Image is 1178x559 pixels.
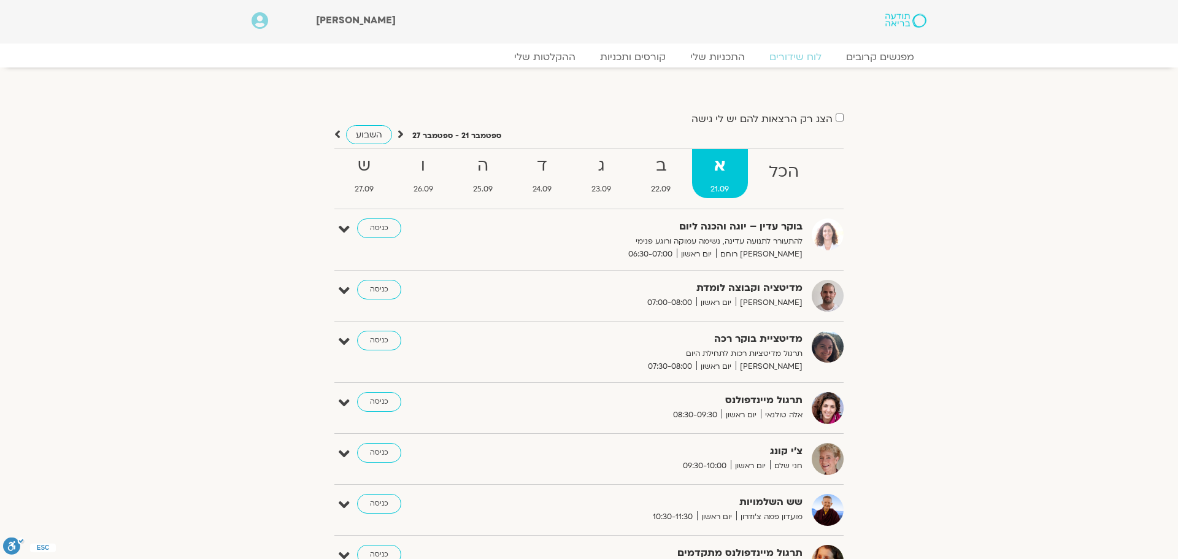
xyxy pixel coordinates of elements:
strong: בוקר עדין – יוגה והכנה ליום [502,218,803,235]
span: 10:30-11:30 [649,511,697,523]
span: 24.09 [514,183,570,196]
span: יום ראשון [677,248,716,261]
a: כניסה [357,443,401,463]
strong: צ'י קונג [502,443,803,460]
span: 07:30-08:00 [644,360,696,373]
span: 27.09 [336,183,392,196]
strong: ד [514,152,570,180]
strong: מדיטציית בוקר רכה [502,331,803,347]
span: 25.09 [454,183,511,196]
a: כניסה [357,331,401,350]
strong: ש [336,152,392,180]
span: 06:30-07:00 [624,248,677,261]
a: א21.09 [692,149,748,198]
strong: א [692,152,748,180]
span: [PERSON_NAME] [316,13,396,27]
strong: ה [454,152,511,180]
strong: מדיטציה וקבוצה לומדת [502,280,803,296]
a: כניסה [357,218,401,238]
a: התכניות שלי [678,51,757,63]
span: יום ראשון [696,296,736,309]
span: חני שלם [770,460,803,472]
span: 22.09 [633,183,690,196]
p: תרגול מדיטציות רכות לתחילת היום [502,347,803,360]
a: ש27.09 [336,149,392,198]
span: [PERSON_NAME] [736,296,803,309]
a: כניסה [357,392,401,412]
a: מפגשים קרובים [834,51,926,63]
nav: Menu [252,51,926,63]
span: מועדון פמה צ'ודרון [736,511,803,523]
strong: שש השלמויות [502,494,803,511]
p: ספטמבר 21 - ספטמבר 27 [412,129,501,142]
a: הכל [750,149,818,198]
span: 23.09 [573,183,630,196]
a: ג23.09 [573,149,630,198]
strong: ג [573,152,630,180]
span: השבוע [356,129,382,141]
a: השבוע [346,125,392,144]
a: ד24.09 [514,149,570,198]
a: ההקלטות שלי [502,51,588,63]
span: 08:30-09:30 [669,409,722,422]
span: [PERSON_NAME] [736,360,803,373]
strong: ב [633,152,690,180]
a: ו26.09 [395,149,452,198]
a: כניסה [357,280,401,299]
span: 09:30-10:00 [679,460,731,472]
span: 21.09 [692,183,748,196]
span: [PERSON_NAME] רוחם [716,248,803,261]
span: יום ראשון [696,360,736,373]
span: יום ראשון [697,511,736,523]
span: אלה טולנאי [761,409,803,422]
p: להתעורר לתנועה עדינה, נשימה עמוקה ורוגע פנימי [502,235,803,248]
a: לוח שידורים [757,51,834,63]
strong: הכל [750,158,818,186]
a: ה25.09 [454,149,511,198]
strong: ו [395,152,452,180]
span: 26.09 [395,183,452,196]
strong: תרגול מיינדפולנס [502,392,803,409]
span: יום ראשון [722,409,761,422]
span: יום ראשון [731,460,770,472]
span: 07:00-08:00 [643,296,696,309]
a: קורסים ותכניות [588,51,678,63]
label: הצג רק הרצאות להם יש לי גישה [691,114,833,125]
a: ב22.09 [633,149,690,198]
a: כניסה [357,494,401,514]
